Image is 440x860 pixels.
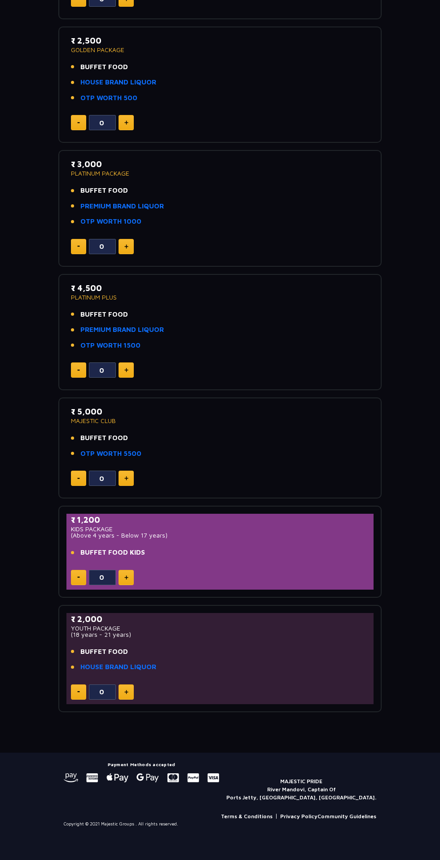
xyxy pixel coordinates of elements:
p: GOLDEN PACKAGE [71,47,369,53]
span: BUFFET FOOD [80,185,128,196]
img: minus [77,246,80,247]
a: OTP WORTH 1000 [80,216,141,227]
p: PLATINUM PACKAGE [71,170,369,176]
p: ₹ 4,500 [71,282,369,294]
p: MAJESTIC CLUB [71,418,369,424]
span: BUFFET FOOD [80,309,128,320]
span: BUFFET FOOD [80,433,128,443]
img: minus [77,370,80,371]
p: ₹ 1,200 [71,514,369,526]
p: YOUTH PACKAGE [71,625,369,631]
img: minus [77,691,80,692]
img: plus [124,476,128,481]
p: ₹ 3,000 [71,158,369,170]
a: HOUSE BRAND LIQUOR [80,77,156,88]
a: HOUSE BRAND LIQUOR [80,662,156,672]
h5: Payment Methods accepted [108,762,176,767]
img: plus [124,368,128,372]
a: OTP WORTH 1500 [80,340,141,351]
img: plus [124,690,128,694]
p: ₹ 5,000 [71,406,369,418]
img: plus [124,120,128,125]
span: BUFFET FOOD KIDS [80,547,145,558]
a: OTP WORTH 5500 [80,449,141,459]
a: Terms & Conditions [221,812,273,820]
p: (Above 4 years - Below 17 years) [71,532,369,538]
img: plus [124,244,128,249]
a: Privacy Policy [280,812,317,820]
img: minus [77,478,80,479]
p: KIDS PACKAGE [71,526,369,532]
p: PLATINUM PLUS [71,294,369,300]
p: (18 years - 21 years) [71,631,369,638]
span: BUFFET FOOD [80,647,128,657]
img: minus [77,122,80,123]
p: Copyright © 2021 Majestic Groups . All rights reserved. [64,820,178,827]
img: plus [124,575,128,580]
img: minus [77,577,80,578]
p: MAJESTIC PRIDE River Mandovi, Captain Of Ports Jetty, [GEOGRAPHIC_DATA], [GEOGRAPHIC_DATA]. [226,777,376,802]
span: BUFFET FOOD [80,62,128,72]
a: PREMIUM BRAND LIQUOR [80,325,164,335]
a: Community Guidelines [317,812,376,820]
p: ₹ 2,000 [71,613,369,625]
p: ₹ 2,500 [71,35,369,47]
a: PREMIUM BRAND LIQUOR [80,201,164,212]
a: OTP WORTH 500 [80,93,137,103]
